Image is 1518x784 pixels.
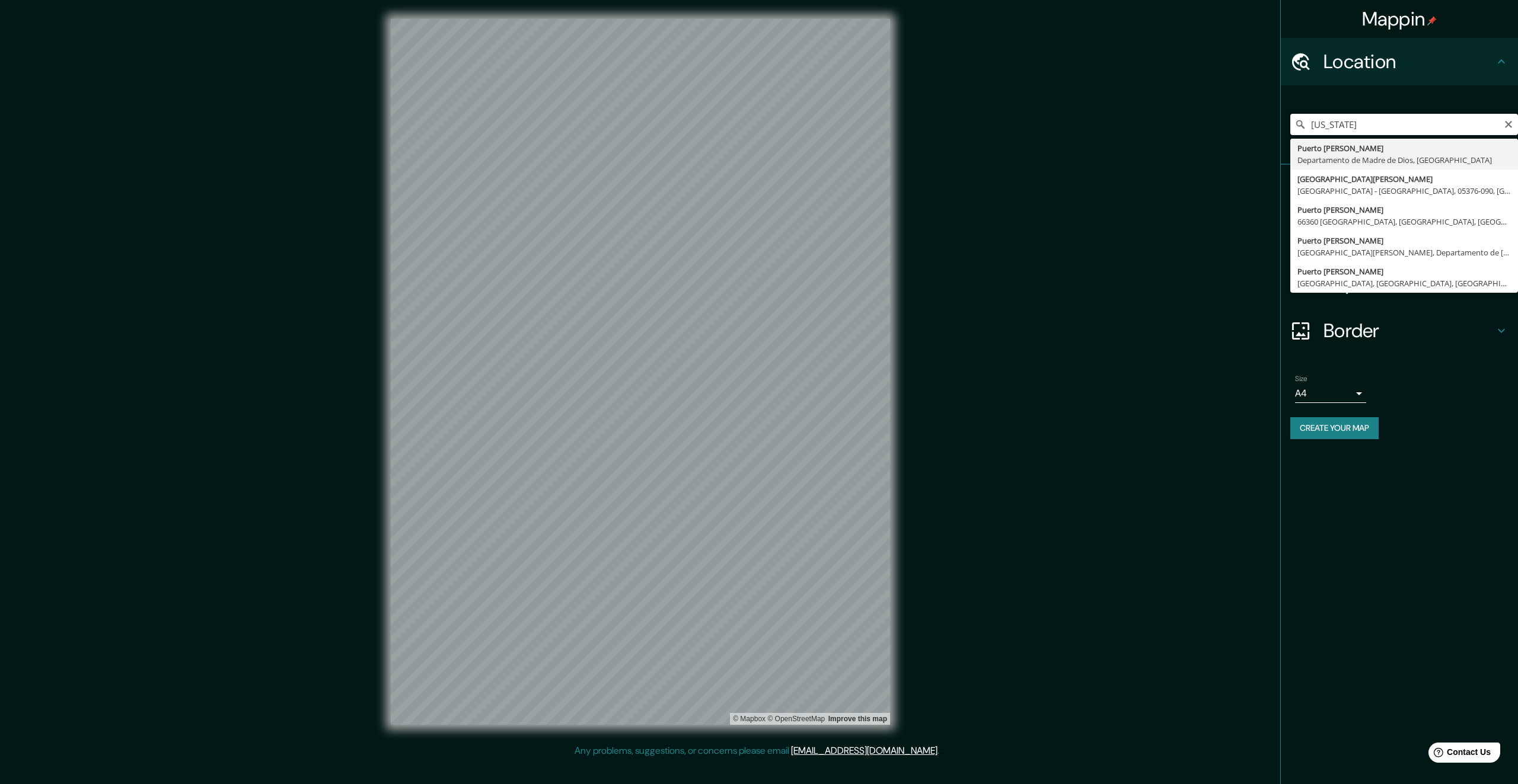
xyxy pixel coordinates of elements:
[1412,738,1505,771] iframe: Help widget launcher
[1295,374,1307,384] label: Size
[1295,384,1366,403] div: A4
[1297,265,1511,277] div: Puerto [PERSON_NAME]
[1324,50,1494,73] h4: Location
[1297,154,1511,166] div: Departamento de Madre de Dios, [GEOGRAPHIC_DATA]
[1297,142,1511,154] div: Puerto [PERSON_NAME]
[1427,16,1437,25] img: pin-icon.png
[1281,165,1518,212] div: Pins
[1297,235,1511,247] div: Puerto [PERSON_NAME]
[1281,38,1518,85] div: Location
[1290,114,1518,135] input: Pick your city or area
[1281,212,1518,260] div: Style
[791,744,937,757] a: [EMAIL_ADDRESS][DOMAIN_NAME]
[1281,307,1518,354] div: Border
[1324,319,1494,343] h4: Border
[1297,204,1511,216] div: Puerto [PERSON_NAME]
[733,715,766,723] a: Mapbox
[1297,185,1511,197] div: [GEOGRAPHIC_DATA] - [GEOGRAPHIC_DATA], 05376-090, [GEOGRAPHIC_DATA]
[575,744,939,758] p: Any problems, suggestions, or concerns please email .
[1290,417,1379,439] button: Create your map
[1297,247,1511,258] div: [GEOGRAPHIC_DATA][PERSON_NAME], Departamento de [GEOGRAPHIC_DATA], [GEOGRAPHIC_DATA]
[391,19,890,725] canvas: Map
[941,744,943,758] div: .
[1362,7,1437,31] h4: Mappin
[1504,118,1513,129] button: Clear
[1297,173,1511,185] div: [GEOGRAPHIC_DATA][PERSON_NAME]
[1297,277,1511,289] div: [GEOGRAPHIC_DATA], [GEOGRAPHIC_DATA], [GEOGRAPHIC_DATA]
[828,715,887,723] a: Map feedback
[1324,271,1494,295] h4: Layout
[939,744,941,758] div: .
[1281,260,1518,307] div: Layout
[767,715,825,723] a: OpenStreetMap
[1297,216,1511,228] div: 66360 [GEOGRAPHIC_DATA], [GEOGRAPHIC_DATA], [GEOGRAPHIC_DATA]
